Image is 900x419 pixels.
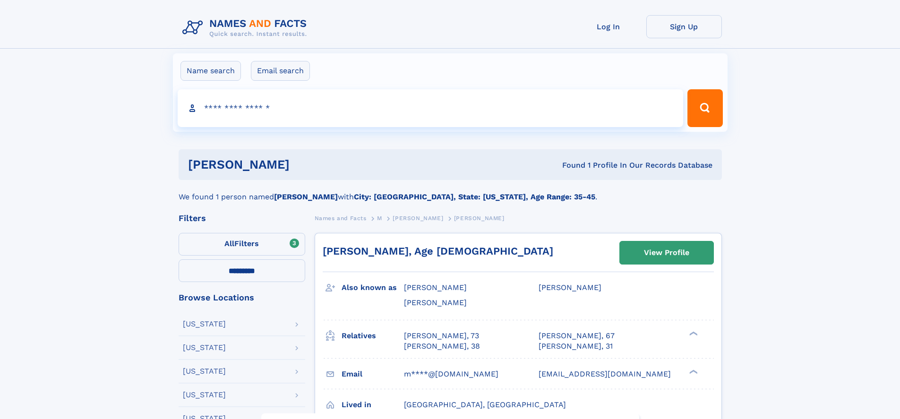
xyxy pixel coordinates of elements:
a: Sign Up [646,15,722,38]
span: [EMAIL_ADDRESS][DOMAIN_NAME] [539,369,671,378]
label: Name search [180,61,241,81]
span: [PERSON_NAME] [404,283,467,292]
div: Filters [179,214,305,222]
a: Log In [571,15,646,38]
a: [PERSON_NAME], 73 [404,331,479,341]
div: Found 1 Profile In Our Records Database [426,160,712,171]
div: View Profile [644,242,689,264]
h3: Relatives [342,328,404,344]
span: M [377,215,382,222]
h3: Also known as [342,280,404,296]
a: [PERSON_NAME] [393,212,443,224]
button: Search Button [687,89,722,127]
h3: Email [342,366,404,382]
span: All [224,239,234,248]
a: Names and Facts [315,212,367,224]
div: We found 1 person named with . [179,180,722,203]
span: [PERSON_NAME] [454,215,505,222]
input: search input [178,89,684,127]
div: ❯ [687,368,698,375]
b: City: [GEOGRAPHIC_DATA], State: [US_STATE], Age Range: 35-45 [354,192,595,201]
div: [US_STATE] [183,344,226,351]
div: [US_STATE] [183,368,226,375]
span: [PERSON_NAME] [393,215,443,222]
img: Logo Names and Facts [179,15,315,41]
div: ❯ [687,330,698,336]
b: [PERSON_NAME] [274,192,338,201]
span: [PERSON_NAME] [539,283,601,292]
a: M [377,212,382,224]
a: [PERSON_NAME], Age [DEMOGRAPHIC_DATA] [323,245,553,257]
h3: Lived in [342,397,404,413]
span: [GEOGRAPHIC_DATA], [GEOGRAPHIC_DATA] [404,400,566,409]
label: Filters [179,233,305,256]
a: [PERSON_NAME], 31 [539,341,613,351]
a: [PERSON_NAME], 67 [539,331,615,341]
div: [US_STATE] [183,391,226,399]
a: [PERSON_NAME], 38 [404,341,480,351]
a: View Profile [620,241,713,264]
span: [PERSON_NAME] [404,298,467,307]
div: [US_STATE] [183,320,226,328]
label: Email search [251,61,310,81]
div: Browse Locations [179,293,305,302]
h1: [PERSON_NAME] [188,159,426,171]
